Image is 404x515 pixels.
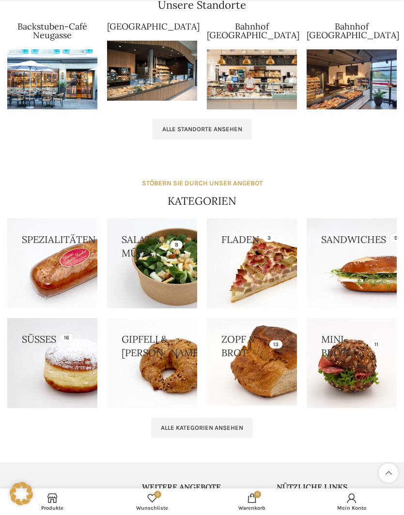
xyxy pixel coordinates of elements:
div: My cart [202,491,302,513]
span: Alle Standorte ansehen [162,125,242,133]
a: [GEOGRAPHIC_DATA] [107,21,200,32]
span: Alle Kategorien ansehen [161,424,243,432]
span: Warenkorb [207,505,297,511]
a: Alle Kategorien ansehen [151,418,253,438]
span: 0 [254,491,261,498]
span: Wunschliste [107,505,197,511]
a: Mein Konto [302,491,402,513]
a: Alle Standorte ansehen [153,119,252,139]
div: STÖBERN SIE DURCH UNSER ANGEBOT [142,178,263,189]
a: Bahnhof [GEOGRAPHIC_DATA] [307,21,399,41]
h5: Weitere Angebote [142,482,262,492]
a: Produkte [2,491,102,513]
span: Mein Konto [307,505,397,511]
div: Meine Wunschliste [102,491,202,513]
span: 0 [154,491,161,498]
a: Scroll to top button [379,463,398,483]
a: 0 Warenkorb [202,491,302,513]
h4: KATEGORIEN [168,194,236,209]
a: Bahnhof [GEOGRAPHIC_DATA] [207,21,299,41]
a: 0 Wunschliste [102,491,202,513]
a: Backstuben-Café Neugasse [17,21,87,41]
span: Produkte [7,505,97,511]
h5: Nützliche Links [277,482,397,492]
